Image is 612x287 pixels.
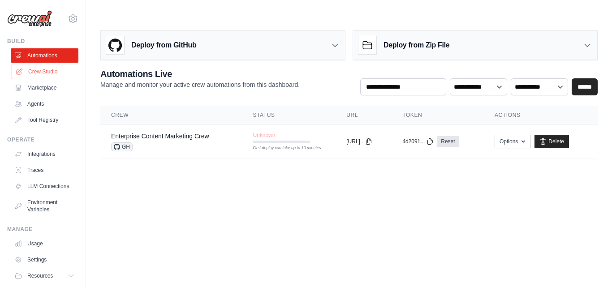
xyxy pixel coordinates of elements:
a: LLM Connections [11,179,78,193]
th: Actions [484,106,598,124]
th: URL [336,106,392,124]
span: Resources [27,272,53,279]
a: Crew Studio [12,64,79,79]
img: GitHub Logo [106,36,124,54]
h3: Deploy from Zip File [384,40,449,51]
a: Reset [437,136,458,147]
th: Status [242,106,336,124]
th: Token [392,106,484,124]
a: Settings [11,253,78,267]
h2: Automations Live [100,68,300,80]
div: First deploy can take up to 10 minutes [253,145,310,151]
button: 4d2091... [402,138,434,145]
a: Tool Registry [11,113,78,127]
a: Traces [11,163,78,177]
a: Usage [11,236,78,251]
p: Manage and monitor your active crew automations from this dashboard. [100,80,300,89]
a: Integrations [11,147,78,161]
th: Crew [100,106,242,124]
div: Manage [7,226,78,233]
div: Operate [7,136,78,143]
a: Environment Variables [11,195,78,217]
a: Automations [11,48,78,63]
a: Marketplace [11,81,78,95]
iframe: Chat Widget [567,244,612,287]
a: Agents [11,97,78,111]
button: Resources [11,269,78,283]
a: Enterprise Content Marketing Crew [111,133,209,140]
div: Widget de chat [567,244,612,287]
h3: Deploy from GitHub [131,40,196,51]
a: Delete [534,135,569,148]
span: GH [111,142,133,151]
img: Logo [7,10,52,27]
div: Build [7,38,78,45]
span: Unknown [253,132,275,139]
button: Options [495,135,531,148]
